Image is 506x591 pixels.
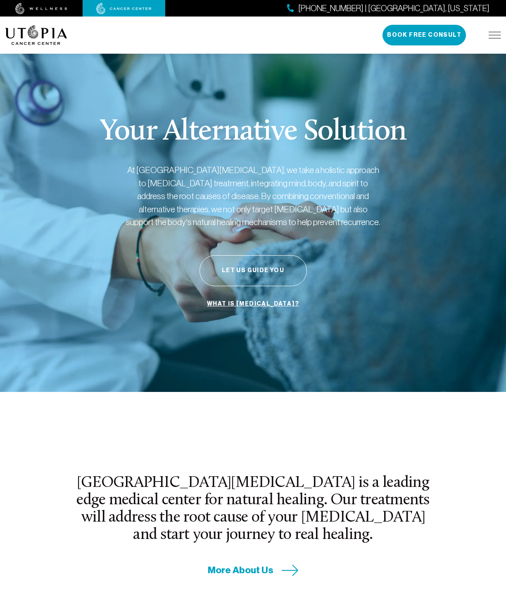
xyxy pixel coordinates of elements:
a: What is [MEDICAL_DATA]? [205,296,301,312]
img: wellness [15,3,67,14]
a: [PHONE_NUMBER] | [GEOGRAPHIC_DATA], [US_STATE] [287,2,489,14]
p: Your Alternative Solution [100,117,406,147]
img: logo [5,25,67,45]
button: Book Free Consult [382,25,466,45]
a: More About Us [208,564,299,577]
p: At [GEOGRAPHIC_DATA][MEDICAL_DATA], we take a holistic approach to [MEDICAL_DATA] treatment, inte... [125,164,381,229]
img: icon-hamburger [489,32,501,38]
span: More About Us [208,564,273,577]
span: [PHONE_NUMBER] | [GEOGRAPHIC_DATA], [US_STATE] [298,2,489,14]
h2: [GEOGRAPHIC_DATA][MEDICAL_DATA] is a leading edge medical center for natural healing. Our treatme... [68,475,438,544]
button: Let Us Guide You [200,255,307,286]
img: cancer center [96,3,152,14]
